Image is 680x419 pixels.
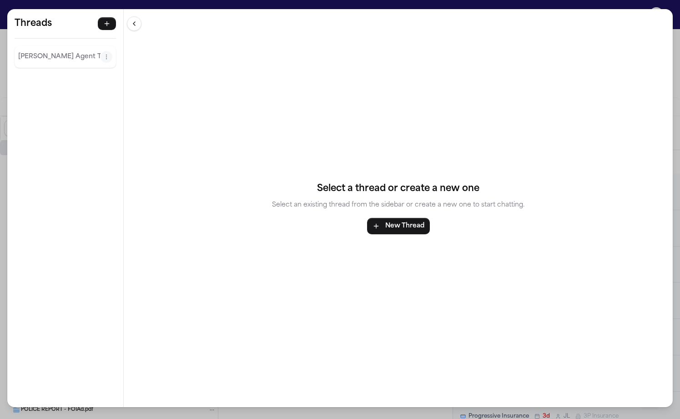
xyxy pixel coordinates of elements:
h4: Select a thread or create a new one [272,182,524,196]
p: [PERSON_NAME] Agent Thread [18,51,101,62]
button: Thread actions [101,51,112,63]
button: New Thread [367,218,430,234]
h5: Threads [15,16,52,31]
p: Select an existing thread from the sidebar or create a new one to start chatting. [272,200,524,211]
button: Select thread: Finch Agent Thread [18,50,101,64]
